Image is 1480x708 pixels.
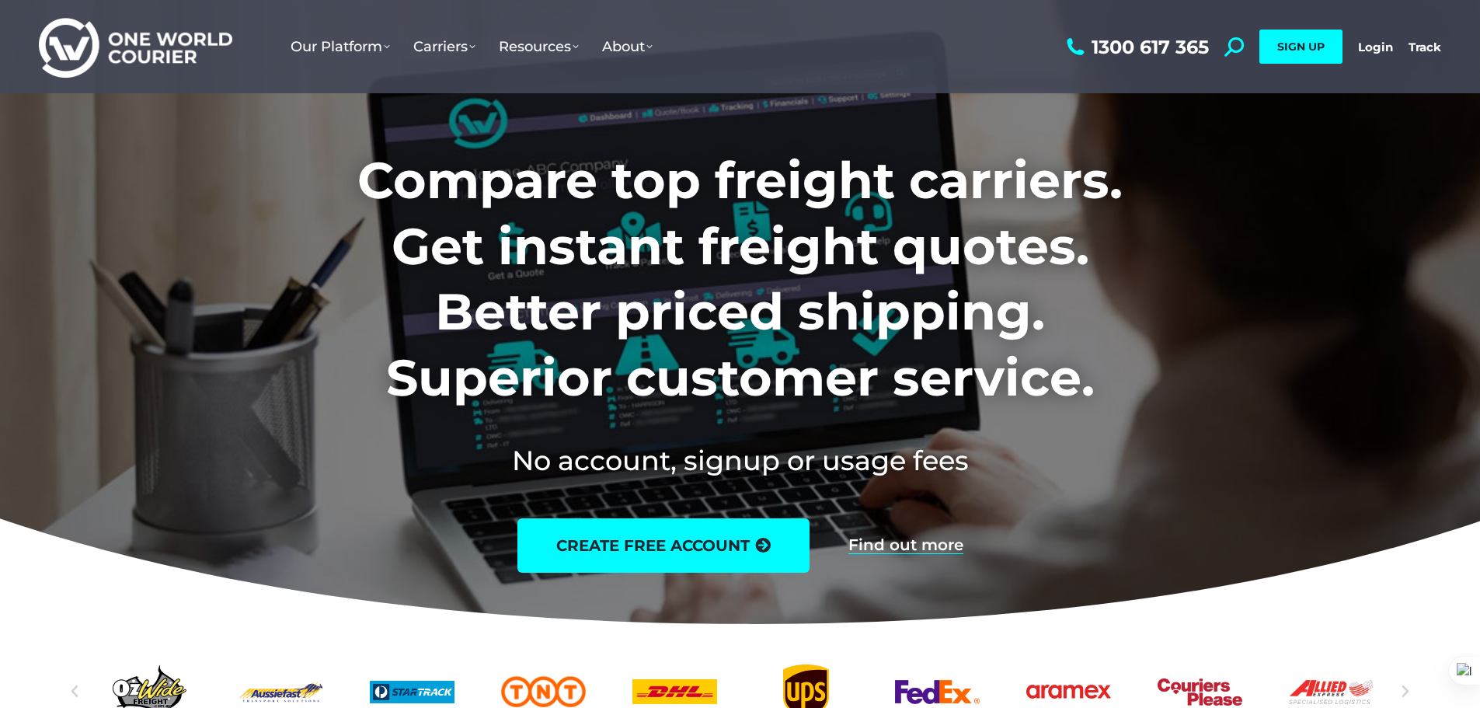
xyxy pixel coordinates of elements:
[517,518,810,573] a: create free account
[291,38,390,55] span: Our Platform
[590,23,664,71] a: About
[602,38,653,55] span: About
[1063,37,1209,57] a: 1300 617 365
[413,38,475,55] span: Carriers
[255,148,1225,410] h1: Compare top freight carriers. Get instant freight quotes. Better priced shipping. Superior custom...
[279,23,402,71] a: Our Platform
[848,537,963,554] a: Find out more
[402,23,487,71] a: Carriers
[499,38,579,55] span: Resources
[1409,40,1441,54] a: Track
[1358,40,1393,54] a: Login
[487,23,590,71] a: Resources
[255,441,1225,480] h2: No account, signup or usage fees
[1277,40,1325,54] span: SIGN UP
[39,16,232,78] img: One World Courier
[1259,30,1342,64] a: SIGN UP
